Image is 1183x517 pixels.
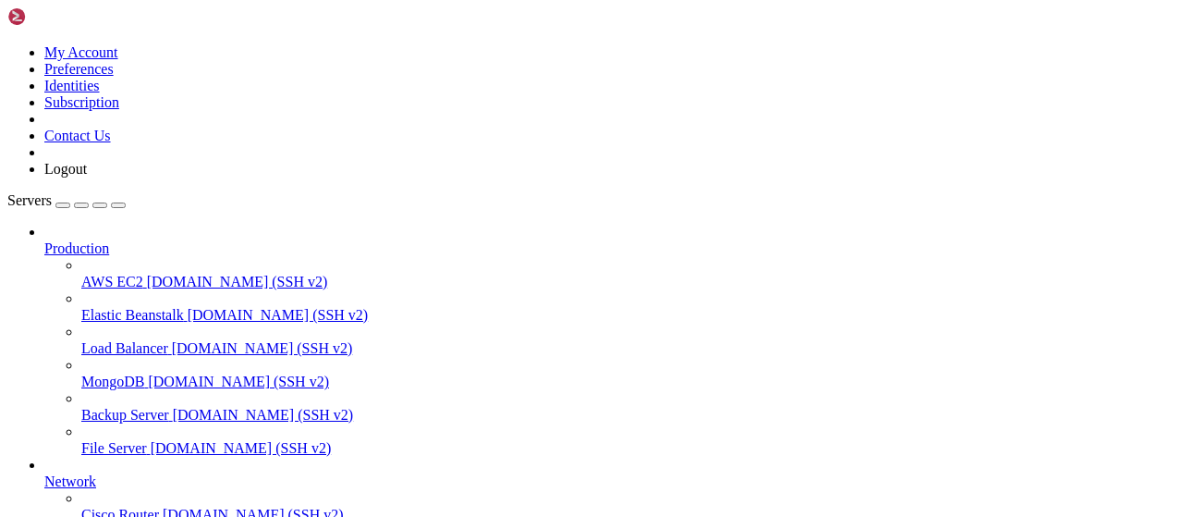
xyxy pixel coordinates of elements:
[7,192,126,208] a: Servers
[81,307,184,323] span: Elastic Beanstalk
[151,440,332,456] span: [DOMAIN_NAME] (SSH v2)
[188,307,369,323] span: [DOMAIN_NAME] (SSH v2)
[148,374,329,389] span: [DOMAIN_NAME] (SSH v2)
[81,324,1176,357] li: Load Balancer [DOMAIN_NAME] (SSH v2)
[81,424,1176,457] li: File Server [DOMAIN_NAME] (SSH v2)
[172,340,353,356] span: [DOMAIN_NAME] (SSH v2)
[44,474,1176,490] a: Network
[44,240,109,256] span: Production
[81,374,144,389] span: MongoDB
[44,224,1176,457] li: Production
[44,78,100,93] a: Identities
[7,192,52,208] span: Servers
[44,240,1176,257] a: Production
[81,340,1176,357] a: Load Balancer [DOMAIN_NAME] (SSH v2)
[44,44,118,60] a: My Account
[173,407,354,423] span: [DOMAIN_NAME] (SSH v2)
[81,407,1176,424] a: Backup Server [DOMAIN_NAME] (SSH v2)
[81,374,1176,390] a: MongoDB [DOMAIN_NAME] (SSH v2)
[44,61,114,77] a: Preferences
[81,290,1176,324] li: Elastic Beanstalk [DOMAIN_NAME] (SSH v2)
[81,274,1176,290] a: AWS EC2 [DOMAIN_NAME] (SSH v2)
[44,94,119,110] a: Subscription
[44,474,96,489] span: Network
[81,257,1176,290] li: AWS EC2 [DOMAIN_NAME] (SSH v2)
[81,390,1176,424] li: Backup Server [DOMAIN_NAME] (SSH v2)
[81,440,1176,457] a: File Server [DOMAIN_NAME] (SSH v2)
[147,274,328,289] span: [DOMAIN_NAME] (SSH v2)
[81,307,1176,324] a: Elastic Beanstalk [DOMAIN_NAME] (SSH v2)
[81,407,169,423] span: Backup Server
[81,340,168,356] span: Load Balancer
[81,274,143,289] span: AWS EC2
[7,7,114,26] img: Shellngn
[81,357,1176,390] li: MongoDB [DOMAIN_NAME] (SSH v2)
[44,128,111,143] a: Contact Us
[44,161,87,177] a: Logout
[81,440,147,456] span: File Server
